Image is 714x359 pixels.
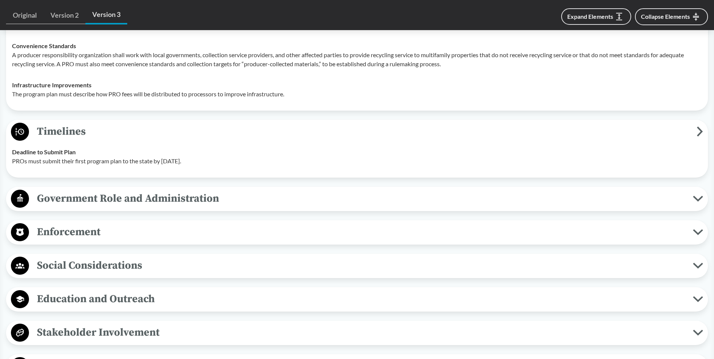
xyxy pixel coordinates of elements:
[12,157,702,166] p: PROs must submit their first program plan to the state by [DATE].
[44,7,85,24] a: Version 2
[29,224,693,240] span: Enforcement
[29,291,693,307] span: Education and Outreach
[9,122,705,141] button: Timelines
[12,81,91,88] strong: Infrastructure Improvements
[29,190,693,207] span: Government Role and Administration
[85,6,127,24] a: Version 3
[29,123,697,140] span: Timelines
[12,42,76,49] strong: Convenience Standards
[12,90,702,99] p: The program plan must describe how PRO fees will be distributed to processors to improve infrastr...
[29,257,693,274] span: Social Considerations
[12,148,76,155] strong: Deadline to Submit Plan
[6,7,44,24] a: Original
[9,323,705,342] button: Stakeholder Involvement
[9,290,705,309] button: Education and Outreach
[561,8,631,25] button: Expand Elements
[635,8,708,25] button: Collapse Elements
[29,324,693,341] span: Stakeholder Involvement
[9,189,705,208] button: Government Role and Administration
[12,50,702,68] p: A producer responsibility organization shall work with local governments, collection service prov...
[9,256,705,275] button: Social Considerations
[9,223,705,242] button: Enforcement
